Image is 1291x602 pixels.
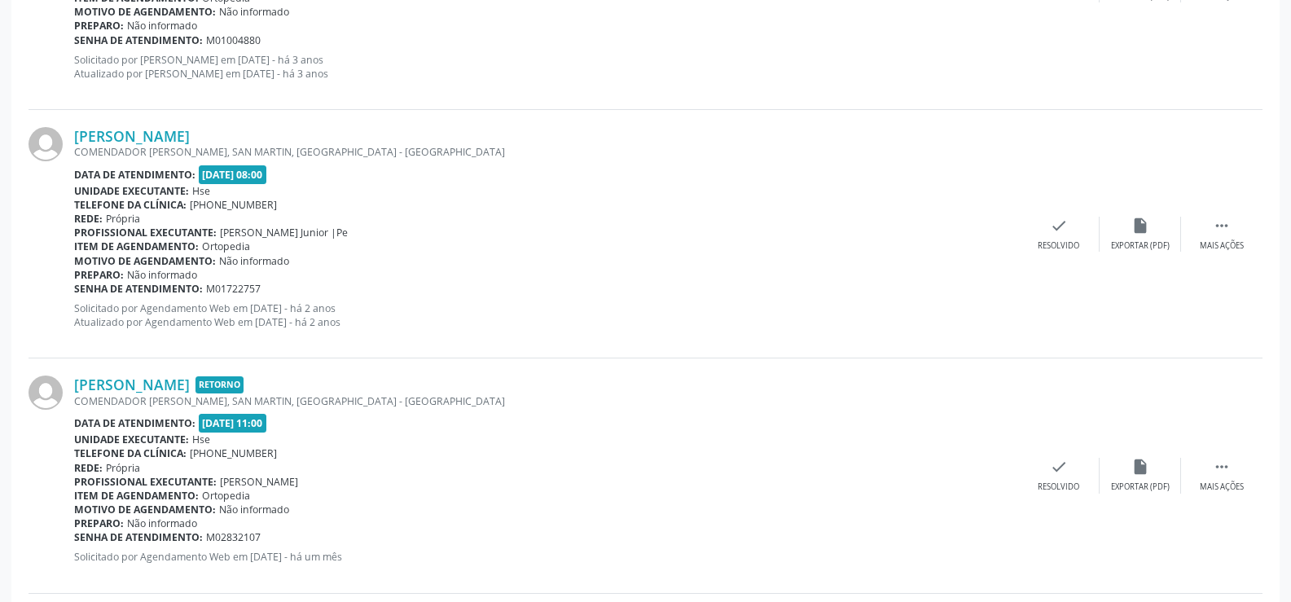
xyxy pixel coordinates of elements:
[195,376,244,393] span: Retorno
[1111,481,1170,493] div: Exportar (PDF)
[1038,240,1079,252] div: Resolvido
[74,376,190,393] a: [PERSON_NAME]
[219,5,289,19] span: Não informado
[1038,481,1079,493] div: Resolvido
[127,516,197,530] span: Não informado
[1050,458,1068,476] i: check
[74,446,187,460] b: Telefone da clínica:
[74,301,1018,329] p: Solicitado por Agendamento Web em [DATE] - há 2 anos Atualizado por Agendamento Web em [DATE] - h...
[74,516,124,530] b: Preparo:
[29,127,63,161] img: img
[74,489,199,503] b: Item de agendamento:
[74,282,203,296] b: Senha de atendimento:
[74,184,189,198] b: Unidade executante:
[74,503,216,516] b: Motivo de agendamento:
[1131,458,1149,476] i: insert_drive_file
[202,239,250,253] span: Ortopedia
[74,254,216,268] b: Motivo de agendamento:
[220,226,348,239] span: [PERSON_NAME] Junior |Pe
[192,433,210,446] span: Hse
[206,282,261,296] span: M01722757
[74,268,124,282] b: Preparo:
[192,184,210,198] span: Hse
[74,433,189,446] b: Unidade executante:
[190,446,277,460] span: [PHONE_NUMBER]
[1213,458,1231,476] i: 
[202,489,250,503] span: Ortopedia
[74,168,195,182] b: Data de atendimento:
[206,530,261,544] span: M02832107
[74,127,190,145] a: [PERSON_NAME]
[74,550,1018,564] p: Solicitado por Agendamento Web em [DATE] - há um mês
[219,254,289,268] span: Não informado
[74,530,203,544] b: Senha de atendimento:
[199,165,267,184] span: [DATE] 08:00
[74,19,124,33] b: Preparo:
[106,461,140,475] span: Própria
[74,33,203,47] b: Senha de atendimento:
[74,53,1018,81] p: Solicitado por [PERSON_NAME] em [DATE] - há 3 anos Atualizado por [PERSON_NAME] em [DATE] - há 3 ...
[199,414,267,433] span: [DATE] 11:00
[1050,217,1068,235] i: check
[74,5,216,19] b: Motivo de agendamento:
[74,394,1018,408] div: COMENDADOR [PERSON_NAME], SAN MARTIN, [GEOGRAPHIC_DATA] - [GEOGRAPHIC_DATA]
[74,475,217,489] b: Profissional executante:
[219,503,289,516] span: Não informado
[1200,240,1244,252] div: Mais ações
[1131,217,1149,235] i: insert_drive_file
[74,198,187,212] b: Telefone da clínica:
[74,461,103,475] b: Rede:
[74,212,103,226] b: Rede:
[127,268,197,282] span: Não informado
[1213,217,1231,235] i: 
[127,19,197,33] span: Não informado
[190,198,277,212] span: [PHONE_NUMBER]
[220,475,298,489] span: [PERSON_NAME]
[74,226,217,239] b: Profissional executante:
[1111,240,1170,252] div: Exportar (PDF)
[74,239,199,253] b: Item de agendamento:
[206,33,261,47] span: M01004880
[74,145,1018,159] div: COMENDADOR [PERSON_NAME], SAN MARTIN, [GEOGRAPHIC_DATA] - [GEOGRAPHIC_DATA]
[106,212,140,226] span: Própria
[74,416,195,430] b: Data de atendimento:
[29,376,63,410] img: img
[1200,481,1244,493] div: Mais ações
